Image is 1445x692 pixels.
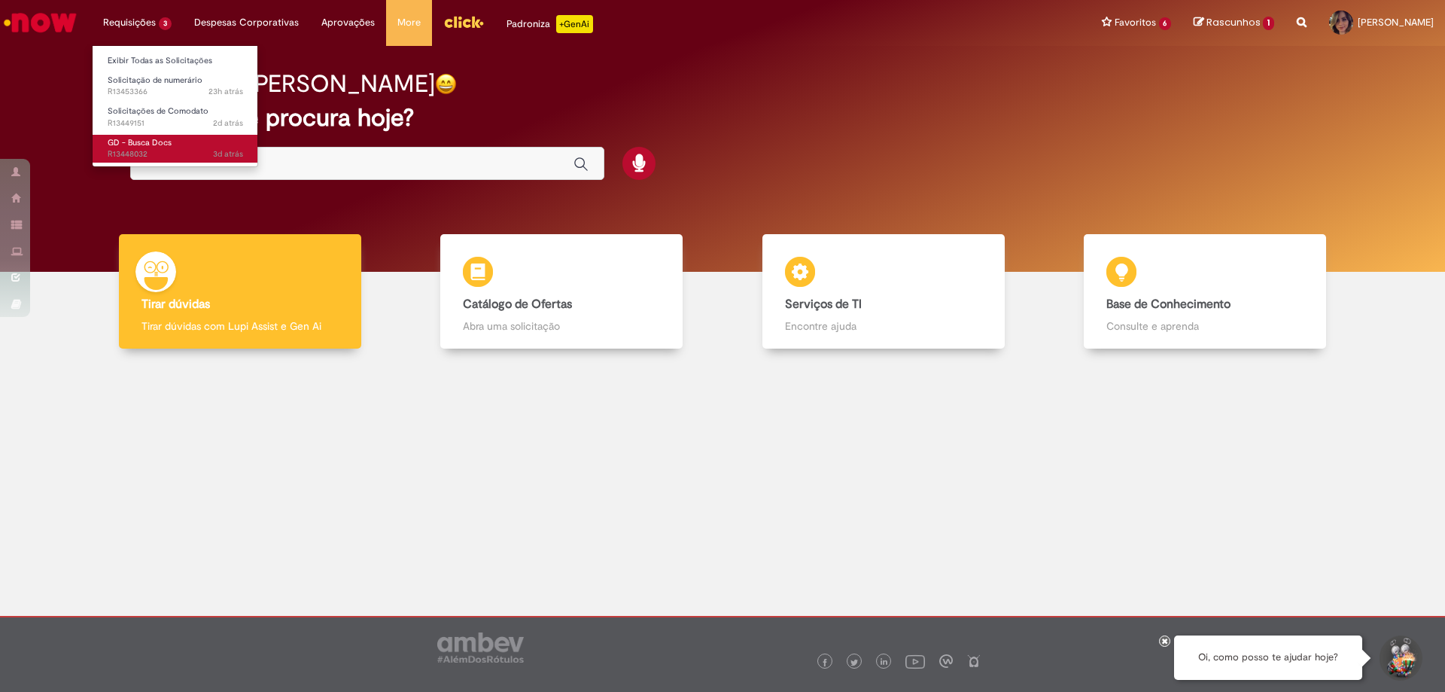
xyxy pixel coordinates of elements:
[93,135,258,163] a: Aberto R13448032 : GD - Busca Docs
[437,633,524,663] img: logo_footer_ambev_rotulo_gray.png
[321,15,375,30] span: Aprovações
[108,86,243,98] span: R13453366
[208,86,243,97] time: 27/08/2025 15:57:21
[881,658,888,667] img: logo_footer_linkedin.png
[2,8,79,38] img: ServiceNow
[103,15,156,30] span: Requisições
[1045,234,1367,349] a: Base de Conhecimento Consulte e aprenda
[130,105,1316,131] h2: O que você procura hoje?
[821,659,829,666] img: logo_footer_facebook.png
[159,17,172,30] span: 3
[79,234,401,349] a: Tirar dúvidas Tirar dúvidas com Lupi Assist e Gen Ai
[93,103,258,131] a: Aberto R13449151 : Solicitações de Comodato
[108,148,243,160] span: R13448032
[785,297,862,312] b: Serviços de TI
[1106,297,1231,312] b: Base de Conhecimento
[785,319,982,334] p: Encontre ajuda
[435,73,457,95] img: happy-face.png
[93,53,258,69] a: Exibir Todas as Solicitações
[141,319,339,334] p: Tirar dúvidas com Lupi Assist e Gen Ai
[92,45,258,167] ul: Requisições
[1174,636,1362,680] div: Oi, como posso te ajudar hoje?
[213,148,243,160] time: 26/08/2025 12:00:29
[108,105,208,117] span: Solicitações de Comodato
[194,15,299,30] span: Despesas Corporativas
[1263,17,1274,30] span: 1
[208,86,243,97] span: 23h atrás
[141,297,210,312] b: Tirar dúvidas
[463,319,660,334] p: Abra uma solicitação
[397,15,421,30] span: More
[213,117,243,129] span: 2d atrás
[1358,16,1434,29] span: [PERSON_NAME]
[1115,15,1156,30] span: Favoritos
[1194,16,1274,30] a: Rascunhos
[1377,636,1422,681] button: Iniciar Conversa de Suporte
[108,137,172,148] span: GD - Busca Docs
[443,11,484,33] img: click_logo_yellow_360x200.png
[130,71,435,97] h2: Boa tarde, [PERSON_NAME]
[463,297,572,312] b: Catálogo de Ofertas
[850,659,858,666] img: logo_footer_twitter.png
[722,234,1045,349] a: Serviços de TI Encontre ajuda
[401,234,723,349] a: Catálogo de Ofertas Abra uma solicitação
[1106,319,1304,334] p: Consulte e aprenda
[108,117,243,130] span: R13449151
[939,654,953,668] img: logo_footer_workplace.png
[213,148,243,160] span: 3d atrás
[108,75,202,86] span: Solicitação de numerário
[93,72,258,100] a: Aberto R13453366 : Solicitação de numerário
[905,651,925,671] img: logo_footer_youtube.png
[967,654,981,668] img: logo_footer_naosei.png
[556,15,593,33] p: +GenAi
[1206,15,1261,29] span: Rascunhos
[1159,17,1172,30] span: 6
[507,15,593,33] div: Padroniza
